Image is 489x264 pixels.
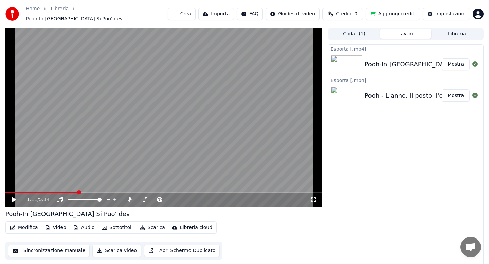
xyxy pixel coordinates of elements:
div: Pooh-In [GEOGRAPHIC_DATA] Si Puo' dev [365,60,489,69]
button: Impostazioni [423,8,470,20]
button: Coda [329,29,380,39]
button: Aggiungi crediti [366,8,420,20]
button: Audio [70,223,97,232]
div: Esporta [.mp4] [328,76,483,84]
button: Mostra [442,58,470,70]
button: Sottotitoli [99,223,135,232]
button: Sincronizzazione manuale [8,245,90,257]
button: Crediti0 [322,8,363,20]
button: Importa [198,8,234,20]
span: Pooh-In [GEOGRAPHIC_DATA] Si Puo' dev [26,16,123,22]
img: youka [5,7,19,21]
a: Home [26,5,40,12]
div: Esporta [.mp4] [328,45,483,53]
button: Modifica [7,223,41,232]
button: Lavori [380,29,431,39]
div: Impostazioni [435,11,466,17]
span: 1:11 [27,196,37,203]
button: FAQ [237,8,263,20]
span: 5:14 [39,196,50,203]
nav: breadcrumb [26,5,168,22]
div: / [27,196,43,203]
span: ( 1 ) [359,31,365,37]
button: Mostra [442,89,470,102]
div: Aprire la chat [460,237,481,257]
span: Crediti [336,11,351,17]
div: Pooh - L'anno, il posto, l'ora [365,91,449,100]
button: Scarica [137,223,168,232]
button: Apri Schermo Duplicato [144,245,220,257]
a: Libreria [51,5,69,12]
div: Pooh-In [GEOGRAPHIC_DATA] Si Puo' dev [5,209,130,219]
button: Crea [168,8,196,20]
button: Video [42,223,69,232]
button: Guides di video [266,8,319,20]
div: Libreria cloud [180,224,212,231]
button: Scarica video [92,245,141,257]
span: 0 [354,11,357,17]
button: Libreria [431,29,483,39]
